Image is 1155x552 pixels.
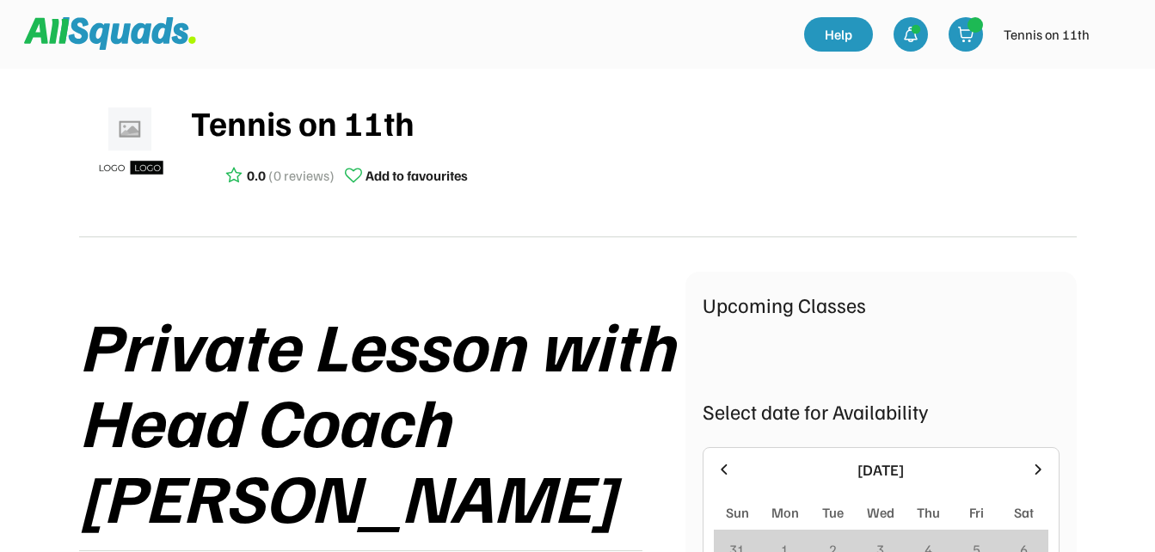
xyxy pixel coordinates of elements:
[743,458,1019,481] div: [DATE]
[804,17,873,52] a: Help
[268,165,335,186] div: (0 reviews)
[726,502,749,523] div: Sun
[917,502,940,523] div: Thu
[957,26,974,43] img: shopping-cart-01%20%281%29.svg
[822,502,844,523] div: Tue
[24,17,196,50] img: Squad%20Logo.svg
[79,306,685,533] div: Private Lesson with Head Coach [PERSON_NAME]
[1014,502,1034,523] div: Sat
[867,502,894,523] div: Wed
[366,165,468,186] div: Add to favourites
[1004,24,1090,45] div: Tennis on 11th
[1100,17,1134,52] img: IMG_2979.png
[703,396,1060,426] div: Select date for Availability
[703,289,1060,320] div: Upcoming Classes
[191,96,1077,148] div: Tennis on 11th
[247,165,266,186] div: 0.0
[88,101,174,187] img: ui-kit-placeholders-product-5_1200x.webp
[969,502,984,523] div: Fri
[771,502,799,523] div: Mon
[902,26,919,43] img: bell-03%20%281%29.svg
